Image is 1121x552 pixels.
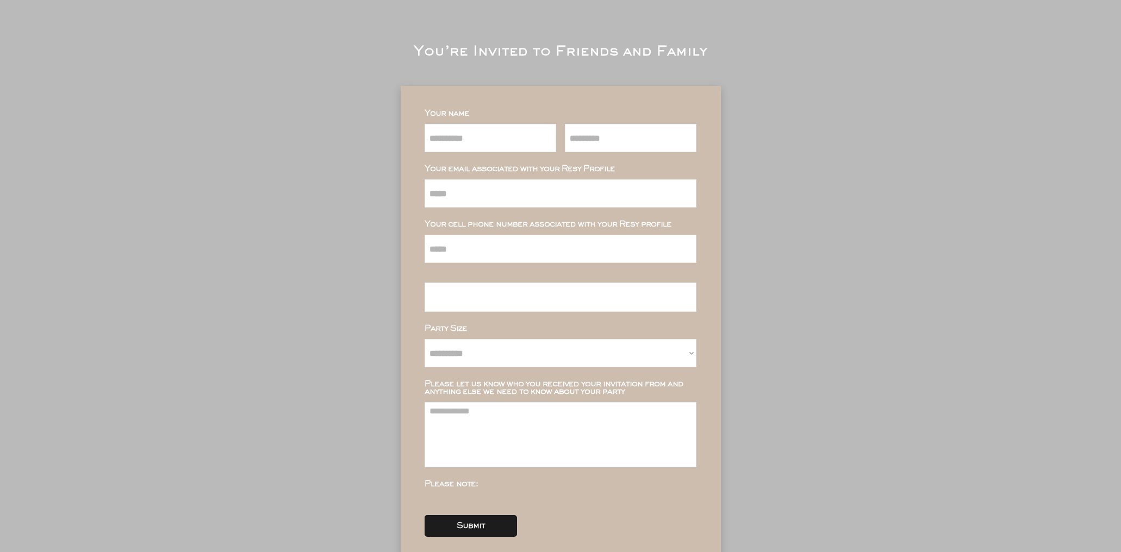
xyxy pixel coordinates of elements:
[425,325,696,333] div: Party Size
[425,380,696,396] div: Please let us know who you received your invitation from and anything else we need to know about ...
[425,480,696,488] div: Please note:
[425,165,696,173] div: Your email associated with your Resy Profile
[457,522,485,530] div: Submit
[414,46,707,59] div: You’re Invited to Friends and Family
[425,110,696,117] div: Your name
[425,221,696,228] div: Your cell phone number associated with your Resy profile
